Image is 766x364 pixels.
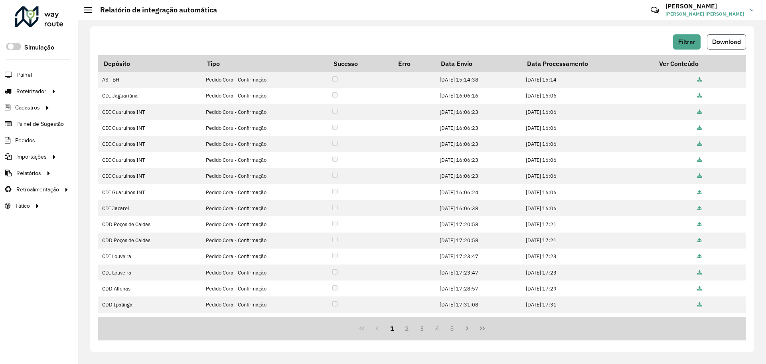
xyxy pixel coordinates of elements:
[435,168,521,184] td: [DATE] 16:06:23
[16,87,46,95] span: Roteirizador
[201,120,328,136] td: Pedido Cora - Confirmação
[521,104,653,120] td: [DATE] 16:06
[201,265,328,280] td: Pedido Cora - Confirmação
[697,237,702,244] a: Ver Conteúdo
[98,184,201,200] td: CDI Guarulhos INT
[201,200,328,216] td: Pedido Cora - Confirmação
[98,265,201,280] td: CDI Louveira
[521,168,653,184] td: [DATE] 16:06
[98,233,201,249] td: CDD Poços de Caldas
[521,216,653,232] td: [DATE] 17:21
[98,313,201,329] td: CDD Ipatinga
[98,88,201,104] td: CDI Jaguariúna
[98,120,201,136] td: CDI Guarulhos INT
[697,253,702,260] a: Ver Conteúdo
[697,141,702,147] a: Ver Conteúdo
[17,71,32,79] span: Painel
[201,72,328,88] td: Pedido Cora - Confirmação
[399,321,415,336] button: 2
[201,216,328,232] td: Pedido Cora - Confirmação
[201,104,328,120] td: Pedido Cora - Confirmação
[415,321,430,336] button: 3
[435,216,521,232] td: [DATE] 17:20:58
[475,321,490,336] button: Last Page
[521,296,653,312] td: [DATE] 17:31
[521,249,653,265] td: [DATE] 17:23
[697,92,702,99] a: Ver Conteúdo
[697,285,702,292] a: Ver Conteúdo
[201,280,328,296] td: Pedido Cora - Confirmação
[98,55,201,72] th: Depósito
[201,313,328,329] td: Pedido Cora - Confirmação
[521,184,653,200] td: [DATE] 16:06
[98,104,201,120] td: CDI Guarulhos INT
[201,88,328,104] td: Pedido Cora - Confirmação
[393,55,435,72] th: Erro
[697,301,702,308] a: Ver Conteúdo
[24,43,54,52] label: Simulação
[697,269,702,276] a: Ver Conteúdo
[697,221,702,228] a: Ver Conteúdo
[521,152,653,168] td: [DATE] 16:06
[15,103,40,112] span: Cadastros
[201,233,328,249] td: Pedido Cora - Confirmação
[201,168,328,184] td: Pedido Cora - Confirmação
[521,136,653,152] td: [DATE] 16:06
[521,200,653,216] td: [DATE] 16:06
[435,88,521,104] td: [DATE] 16:06:16
[521,72,653,88] td: [DATE] 15:14
[435,233,521,249] td: [DATE] 17:20:58
[697,173,702,179] a: Ver Conteúdo
[435,55,521,72] th: Data Envio
[697,189,702,196] a: Ver Conteúdo
[92,6,217,14] h2: Relatório de integração automática
[521,280,653,296] td: [DATE] 17:29
[16,120,64,128] span: Painel de Sugestão
[521,265,653,280] td: [DATE] 17:23
[98,168,201,184] td: CDI Guarulhos INT
[201,136,328,152] td: Pedido Cora - Confirmação
[697,76,702,83] a: Ver Conteúdo
[98,72,201,88] td: AS - BH
[697,109,702,115] a: Ver Conteúdo
[201,55,328,72] th: Tipo
[460,321,475,336] button: Next Page
[16,185,59,194] span: Retroalimentação
[435,265,521,280] td: [DATE] 17:23:47
[435,136,521,152] td: [DATE] 16:06:23
[435,120,521,136] td: [DATE] 16:06:23
[98,136,201,152] td: CDI Guarulhos INT
[665,10,744,18] span: [PERSON_NAME] [PERSON_NAME]
[15,202,30,210] span: Tático
[646,2,663,19] a: Contato Rápido
[435,72,521,88] td: [DATE] 15:14:38
[435,296,521,312] td: [DATE] 17:31:08
[697,157,702,163] a: Ver Conteúdo
[521,55,653,72] th: Data Processamento
[712,38,741,45] span: Download
[201,296,328,312] td: Pedido Cora - Confirmação
[435,104,521,120] td: [DATE] 16:06:23
[98,200,201,216] td: CDI Jacareí
[435,152,521,168] td: [DATE] 16:06:23
[445,321,460,336] button: 5
[98,249,201,265] td: CDI Louveira
[98,296,201,312] td: CDD Ipatinga
[521,88,653,104] td: [DATE] 16:06
[697,205,702,212] a: Ver Conteúdo
[521,233,653,249] td: [DATE] 17:21
[521,313,653,329] td: [DATE] 17:31
[435,249,521,265] td: [DATE] 17:23:47
[435,280,521,296] td: [DATE] 17:28:57
[697,125,702,131] a: Ver Conteúdo
[707,34,746,50] button: Download
[328,55,393,72] th: Sucesso
[201,152,328,168] td: Pedido Cora - Confirmação
[678,38,695,45] span: Filtrar
[665,2,744,10] h3: [PERSON_NAME]
[385,321,400,336] button: 1
[98,216,201,232] td: CDD Poços de Caldas
[15,136,35,145] span: Pedidos
[16,169,41,177] span: Relatórios
[653,55,746,72] th: Ver Conteúdo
